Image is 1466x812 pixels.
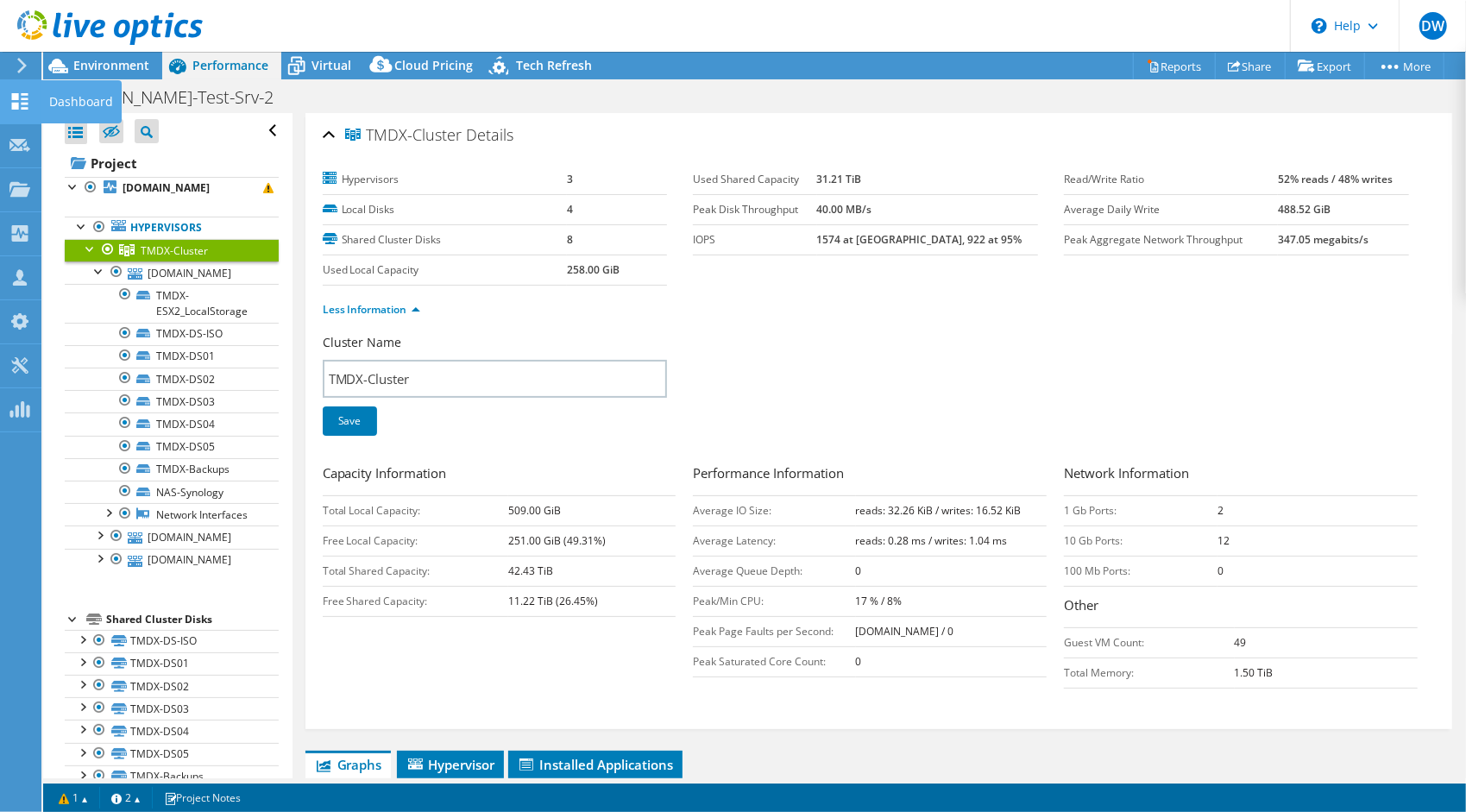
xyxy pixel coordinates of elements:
a: NAS-Synology [65,481,279,503]
a: [DOMAIN_NAME] [65,261,279,284]
td: Peak Saturated Core Count: [693,646,855,677]
a: [DOMAIN_NAME] [65,177,279,199]
b: reads: 32.26 KiB / writes: 16.52 KiB [856,503,1022,518]
a: TMDX-DS05 [65,436,279,458]
div: Shared Cluster Disks [106,609,279,630]
td: 1 Gb Ports: [1064,495,1217,526]
td: Guest VM Count: [1064,627,1234,658]
a: TMDX-DS04 [65,720,279,742]
a: TMDX-DS03 [65,390,279,412]
b: 509.00 GiB [508,503,561,518]
h3: Other [1064,595,1418,619]
span: DW [1419,12,1447,40]
td: Average Latency: [693,526,855,556]
svg: \n [1312,18,1327,34]
b: 11.22 TiB (26.45%) [508,594,598,608]
label: Hypervisors [323,171,567,188]
b: 42.43 TiB [508,563,553,578]
b: 12 [1217,533,1230,548]
span: Virtual [311,57,351,73]
a: TMDX-DS-ISO [65,630,279,652]
td: Total Local Capacity: [323,495,508,526]
a: Share [1215,53,1286,79]
span: Tech Refresh [516,57,592,73]
b: 3 [567,172,573,186]
a: TMDX-DS02 [65,368,279,390]
td: Average IO Size: [693,495,855,526]
b: 40.00 MB/s [817,202,872,217]
h1: [PERSON_NAME]-Test-Srv-2 [56,88,300,107]
label: Shared Cluster Disks [323,231,567,249]
span: Details [467,124,514,145]
b: 2 [1217,503,1224,518]
a: Reports [1133,53,1216,79]
td: 100 Mb Ports: [1064,556,1217,586]
b: 8 [567,232,573,247]
b: [DOMAIN_NAME] / 0 [856,624,954,639]
a: TMDX-ESX2_LocalStorage [65,284,279,322]
a: Project Notes [152,787,253,809]
a: Hypervisors [65,217,279,239]
h3: Performance Information [693,463,1047,487]
a: Project [65,149,279,177]
label: Local Disks [323,201,567,218]
b: [DOMAIN_NAME] [123,180,210,195]
label: Peak Aggregate Network Throughput [1064,231,1278,249]
span: TMDX-Cluster [141,243,208,258]
span: TMDX-Cluster [345,127,462,144]
b: 4 [567,202,573,217]
span: Graphs [314,756,382,773]
label: Used Local Capacity [323,261,567,279]
td: Free Shared Capacity: [323,586,508,616]
label: IOPS [693,231,816,249]
a: Export [1285,53,1365,79]
a: TMDX-Backups [65,458,279,481]
h3: Capacity Information [323,463,676,487]
label: Read/Write Ratio [1064,171,1278,188]
a: 1 [47,787,100,809]
b: 0 [856,654,862,669]
label: Peak Disk Throughput [693,201,816,218]
span: Performance [192,57,268,73]
td: Free Local Capacity: [323,526,508,556]
b: 1574 at [GEOGRAPHIC_DATA], 922 at 95% [817,232,1022,247]
b: 1.50 TiB [1235,665,1274,680]
b: 31.21 TiB [817,172,862,186]
a: [DOMAIN_NAME] [65,549,279,571]
b: 52% reads / 48% writes [1278,172,1393,186]
td: Average Queue Depth: [693,556,855,586]
td: Peak/Min CPU: [693,586,855,616]
a: [DOMAIN_NAME] [65,526,279,548]
a: Network Interfaces [65,503,279,526]
b: 251.00 GiB (49.31%) [508,533,606,548]
td: 10 Gb Ports: [1064,526,1217,556]
a: More [1364,53,1444,79]
label: Cluster Name [323,334,402,351]
a: TMDX-DS01 [65,652,279,675]
a: Save [323,406,377,436]
b: 258.00 GiB [567,262,620,277]
b: reads: 0.28 ms / writes: 1.04 ms [856,533,1008,548]
td: Peak Page Faults per Second: [693,616,855,646]
td: Total Shared Capacity: [323,556,508,586]
div: Dashboard [41,80,122,123]
span: Installed Applications [517,756,674,773]
label: Used Shared Capacity [693,171,816,188]
a: TMDX-Cluster [65,239,279,261]
a: TMDX-DS02 [65,675,279,697]
b: 488.52 GiB [1278,202,1331,217]
a: TMDX-DS03 [65,697,279,720]
h3: Network Information [1064,463,1418,487]
span: Cloud Pricing [394,57,473,73]
a: TMDX-DS04 [65,412,279,435]
b: 49 [1235,635,1247,650]
a: Less Information [323,302,420,317]
a: TMDX-Backups [65,765,279,788]
span: Hypervisor [406,756,495,773]
a: TMDX-DS01 [65,345,279,368]
b: 0 [856,563,862,578]
b: 0 [1217,563,1224,578]
a: TMDX-DS-ISO [65,323,279,345]
span: Environment [73,57,149,73]
a: 2 [99,787,153,809]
